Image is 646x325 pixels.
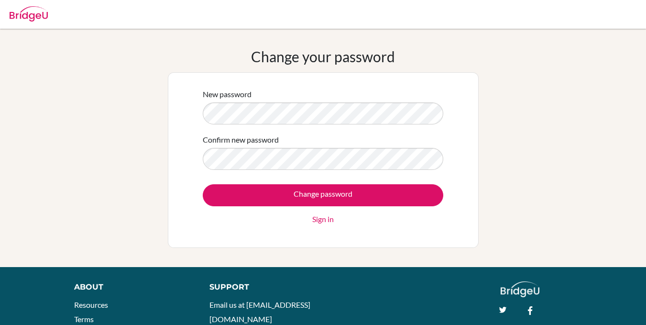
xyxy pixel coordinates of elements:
label: Confirm new password [203,134,279,146]
a: Sign in [312,213,334,225]
div: About [74,281,188,293]
a: Email us at [EMAIL_ADDRESS][DOMAIN_NAME] [209,300,310,324]
img: Bridge-U [10,6,48,22]
input: Change password [203,184,443,206]
div: Support [209,281,314,293]
a: Resources [74,300,108,309]
h1: Change your password [251,48,395,65]
a: Terms [74,314,94,324]
label: New password [203,89,252,100]
img: logo_white@2x-f4f0deed5e89b7ecb1c2cc34c3e3d731f90f0f143d5ea2071677605dd97b5244.png [501,281,539,297]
